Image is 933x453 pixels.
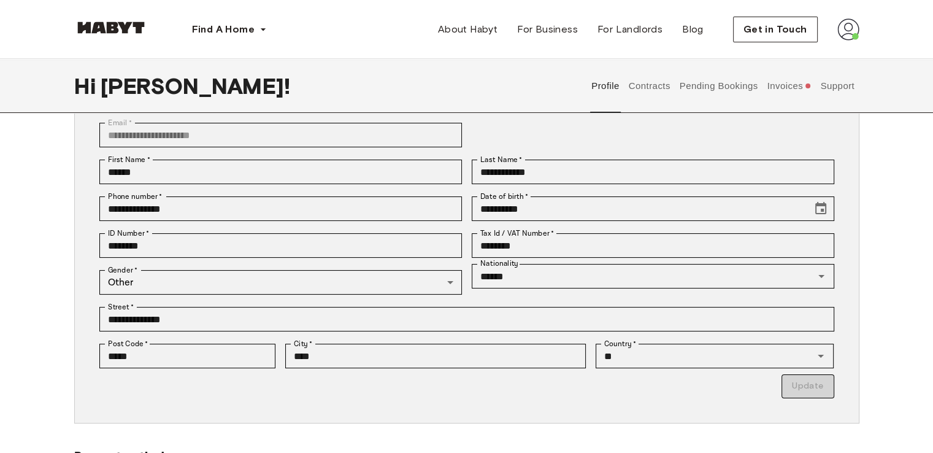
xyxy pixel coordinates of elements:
span: Get in Touch [743,22,807,37]
div: You can't change your email address at the moment. Please reach out to customer support in case y... [99,123,462,147]
div: Other [99,270,462,295]
span: Hi [74,73,101,99]
label: Gender [108,265,137,276]
span: For Landlords [597,22,662,37]
label: Phone number [108,191,163,202]
a: About Habyt [428,17,507,42]
label: Street [108,301,134,312]
span: [PERSON_NAME] ! [101,73,290,99]
img: avatar [837,18,859,41]
button: Invoices [766,59,813,113]
button: Profile [590,59,621,113]
span: Find A Home [192,22,255,37]
span: About Habyt [438,22,497,37]
label: Last Name [480,154,523,165]
button: Support [819,59,856,113]
span: Blog [682,22,704,37]
label: Date of birth [480,191,528,202]
label: Tax Id / VAT Number [480,228,554,239]
a: Blog [672,17,713,42]
label: Post Code [108,338,148,349]
button: Pending Bookings [678,59,759,113]
label: Email [108,117,132,128]
button: Contracts [627,59,672,113]
div: user profile tabs [587,59,859,113]
a: For Business [507,17,588,42]
label: Nationality [480,258,518,269]
button: Find A Home [182,17,277,42]
a: For Landlords [588,17,672,42]
button: Get in Touch [733,17,818,42]
img: Habyt [74,21,148,34]
span: For Business [517,22,578,37]
label: ID Number [108,228,149,239]
label: Country [604,338,636,349]
label: First Name [108,154,150,165]
button: Open [813,268,830,285]
label: City [294,338,313,349]
button: Open [812,347,829,365]
button: Choose date, selected date is Jan 8, 2004 [808,196,833,221]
